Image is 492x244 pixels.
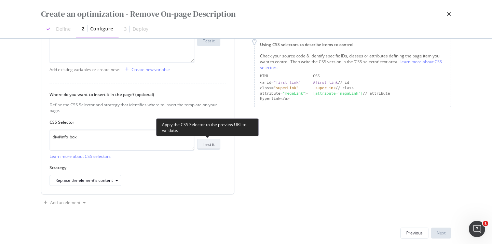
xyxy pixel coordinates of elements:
label: Where do you want to insert it in the page? (optional) [50,92,220,97]
button: Create new variable [122,64,170,75]
div: Deploy [133,26,148,32]
div: 3 [124,26,127,32]
div: Add existing variables or create new: [50,67,120,72]
div: Test it [203,38,215,44]
div: 2 [82,25,84,32]
div: attribute= > [260,91,307,96]
label: Strategy [50,165,220,171]
button: Next [431,228,451,239]
button: Test it [197,139,220,150]
div: Replace the element's content [55,178,113,182]
div: "superLink" [274,86,299,90]
div: .superLink [313,86,336,90]
div: Define the CSS Selector and strategy that identifies where to insert the template on your page. [50,102,220,113]
div: Check your source code & identify specific IDs, classes or attributes defining the page item you ... [260,53,445,70]
div: Previous [406,230,423,236]
div: Hyperlink</a> [260,96,307,101]
div: Configure [90,25,113,32]
div: Next [437,230,446,236]
div: // attribute [313,91,445,96]
div: [attribute='megaLink'] [313,91,363,96]
a: Learn more about CSS selectors [260,59,442,70]
a: Learn more about CSS selectors [50,153,111,159]
iframe: Intercom live chat [469,221,485,237]
div: times [447,8,451,20]
div: Add an element [50,201,80,205]
div: HTML [260,73,307,79]
label: CSS Selector [50,119,220,125]
div: <a id= [260,80,307,85]
div: Apply the CSS Selector to the preview URL to validate. [156,118,259,136]
div: "megaLink" [283,91,305,96]
button: Replace the element's content [50,175,121,186]
div: class= [260,85,307,91]
div: Using CSS selectors to describe items to control [260,42,445,48]
div: // class [313,85,445,91]
div: "first-link" [274,80,301,85]
button: Test it [197,35,220,46]
div: Create an optimization - Remove On-page Description [41,8,236,20]
div: CSS [313,73,445,79]
div: Create new variable [132,67,170,72]
button: Add an element [41,197,88,208]
span: 1 [483,221,488,226]
button: Previous [400,228,428,239]
div: Define [56,26,71,32]
div: Test it [203,141,215,147]
div: #first-link [313,80,338,85]
div: // id [313,80,445,85]
textarea: div#info_box [50,130,194,151]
